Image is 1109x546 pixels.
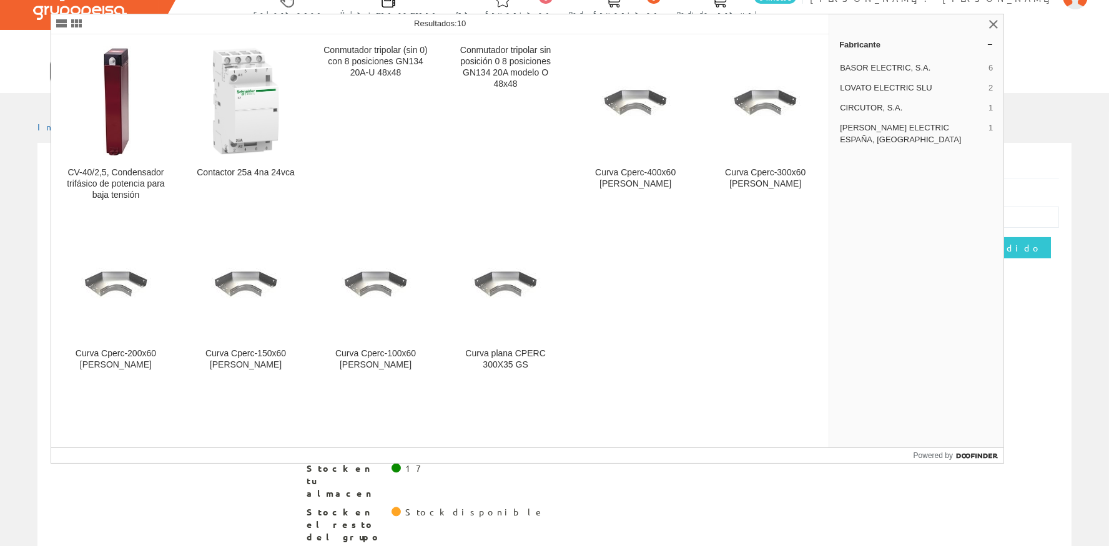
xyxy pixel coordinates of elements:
[441,216,570,385] a: Curva plana CPERC 300X35 GS Curva plana CPERC 300X35 GS
[321,45,430,79] div: Conmutador tripolar (sin 0) con 8 posiciones GN134 20A-U 48x48
[61,167,170,201] div: CV-40/2,5, Condensador trifásico de potencia para baja tensión
[571,35,700,215] a: Curva Cperc-400x60 Gs Basor Curva Cperc-400x60 [PERSON_NAME]
[51,35,180,215] a: CV-40/2,5, Condensador trifásico de potencia para baja tensión CV-40/2,5, Condensador trifásico d...
[51,216,180,385] a: Curva Cperc-200x60 Gs Basor Curva Cperc-200x60 [PERSON_NAME]
[988,62,993,74] span: 6
[321,348,430,371] div: Curva Cperc-100x60 [PERSON_NAME]
[191,348,300,371] div: Curva Cperc-150x60 [PERSON_NAME]
[455,7,550,20] span: Art. favoritos
[405,506,545,519] div: Stock disponible
[988,102,993,114] span: 1
[569,7,658,20] span: Ped. favoritos
[336,253,415,312] img: Curva Cperc-100x60 Gs Basor
[254,7,321,20] span: Selectores
[829,34,1003,54] a: Fabricante
[677,7,762,20] span: Pedido actual
[726,71,805,130] img: Curva Cperc-300x60 Gs Basor
[581,167,690,190] div: Curva Cperc-400x60 [PERSON_NAME]
[451,45,560,90] div: Conmutador tripolar sin posición 0 8 posiciones GN134 20A modelo O 48x48
[457,19,466,28] span: 10
[181,216,310,385] a: Curva Cperc-150x60 Gs Basor Curva Cperc-150x60 [PERSON_NAME]
[711,167,820,190] div: Curva Cperc-300x60 [PERSON_NAME]
[840,82,983,94] span: LOVATO ELECTRIC SLU
[181,35,310,215] a: Contactor 25a 4na 24vca Contactor 25a 4na 24vca
[61,348,170,371] div: Curva Cperc-200x60 [PERSON_NAME]
[61,46,170,155] img: CV-40/2,5, Condensador trifásico de potencia para baja tensión
[340,7,436,20] span: Últimas compras
[914,450,953,461] span: Powered by
[451,348,560,371] div: Curva plana CPERC 300X35 GS
[914,448,1004,463] a: Powered by
[840,122,983,145] span: [PERSON_NAME] ELECTRIC ESPAÑA, [GEOGRAPHIC_DATA]
[307,462,382,500] span: Stock en tu almacen
[311,216,440,385] a: Curva Cperc-100x60 Gs Basor Curva Cperc-100x60 [PERSON_NAME]
[206,253,285,312] img: Curva Cperc-150x60 Gs Basor
[701,35,830,215] a: Curva Cperc-300x60 Gs Basor Curva Cperc-300x60 [PERSON_NAME]
[191,46,300,155] img: Contactor 25a 4na 24vca
[466,253,545,312] img: Curva plana CPERC 300X35 GS
[76,253,155,312] img: Curva Cperc-200x60 Gs Basor
[441,35,570,215] a: Conmutador tripolar sin posición 0 8 posiciones GN134 20A modelo O 48x48
[311,35,440,215] a: Conmutador tripolar (sin 0) con 8 posiciones GN134 20A-U 48x48
[307,506,382,544] span: Stock en el resto del grupo
[596,71,675,130] img: Curva Cperc-400x60 Gs Basor
[988,82,993,94] span: 2
[988,122,993,145] span: 1
[414,19,466,28] span: Resultados:
[405,462,420,475] div: 17
[840,102,983,114] span: CIRCUTOR, S.A.
[191,167,300,178] div: Contactor 25a 4na 24vca
[37,121,91,132] a: Inicio
[840,62,983,74] span: BASOR ELECTRIC, S.A.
